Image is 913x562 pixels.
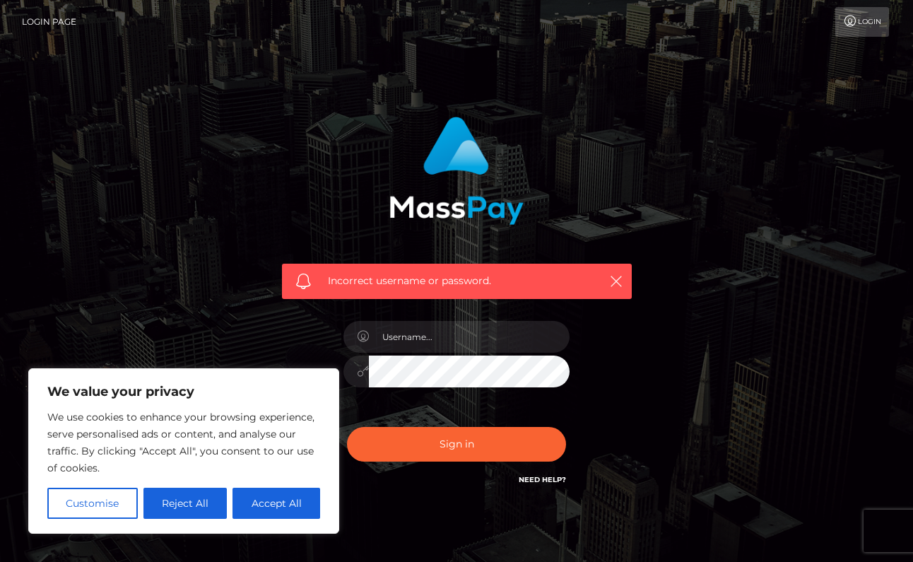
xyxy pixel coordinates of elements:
a: Login [835,7,889,37]
button: Accept All [232,488,320,519]
div: We value your privacy [28,368,339,534]
img: MassPay Login [389,117,524,225]
span: Incorrect username or password. [328,274,586,288]
button: Reject All [143,488,228,519]
p: We use cookies to enhance your browsing experience, serve personalised ads or content, and analys... [47,409,320,476]
input: Username... [369,321,570,353]
p: We value your privacy [47,383,320,400]
button: Customise [47,488,138,519]
a: Login Page [22,7,76,37]
a: Need Help? [519,475,566,484]
button: Sign in [347,427,566,462]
